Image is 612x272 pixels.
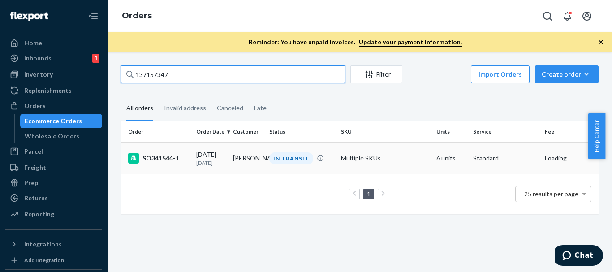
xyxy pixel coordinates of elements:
[350,65,402,83] button: Filter
[193,121,229,142] th: Order Date
[578,7,596,25] button: Open account menu
[24,178,38,187] div: Prep
[27,61,202,74] li: Activate your fast tags
[121,121,193,142] th: Order
[122,11,152,21] a: Orders
[5,255,102,266] a: Add Integration
[249,38,462,47] p: Reminder: You have unpaid invoices.
[5,51,102,65] a: Inbounds1
[5,144,102,159] a: Parcel
[24,147,43,156] div: Parcel
[535,65,599,83] button: Create order
[542,70,592,79] div: Create order
[555,245,603,268] iframe: Opens a widget where you can chat to one of our agents
[24,194,48,203] div: Returns
[24,210,54,219] div: Reporting
[5,99,102,113] a: Orders
[20,129,103,143] a: Wholesale Orders
[25,132,79,141] div: Wholesale Orders
[5,237,102,251] button: Integrations
[121,65,345,83] input: Search orders
[269,152,313,164] div: IN TRANSIT
[128,153,189,164] div: SO341544-1
[84,7,102,25] button: Close Navigation
[24,54,52,63] div: Inbounds
[5,83,102,98] a: Replenishments
[351,70,402,79] div: Filter
[13,18,202,33] div: 60 Get Started
[164,96,206,120] div: Invalid address
[266,121,337,142] th: Status
[588,113,605,159] button: Help Center
[27,79,202,105] li: Send your inventory and get your first order shipped
[24,101,46,110] div: Orders
[196,150,226,167] div: [DATE]
[254,96,267,120] div: Late
[524,190,578,198] span: 25 results per page
[24,240,62,249] div: Integrations
[233,128,263,135] div: Customer
[539,7,556,25] button: Open Search Box
[25,117,82,125] div: Ecommerce Orders
[541,121,599,142] th: Fee
[27,44,202,57] li: Create your first inbound
[5,191,102,205] a: Returns
[365,190,372,198] a: Page 1 is your current page
[337,142,433,174] td: Multiple SKUs
[5,36,102,50] a: Home
[5,160,102,175] a: Freight
[24,70,53,79] div: Inventory
[92,54,99,63] div: 1
[433,121,470,142] th: Units
[5,67,102,82] a: Inventory
[433,142,470,174] td: 6 units
[558,7,576,25] button: Open notifications
[470,121,541,142] th: Service
[115,3,159,29] ol: breadcrumbs
[196,159,226,167] p: [DATE]
[217,96,243,120] div: Canceled
[5,176,102,190] a: Prep
[10,12,48,21] img: Flexport logo
[337,121,433,142] th: SKU
[359,38,462,47] a: Update your payment information.
[126,96,153,121] div: All orders
[24,39,42,47] div: Home
[473,154,538,163] p: Standard
[24,163,46,172] div: Freight
[20,114,103,128] a: Ecommerce Orders
[24,256,64,264] div: Add Integration
[471,65,530,83] button: Import Orders
[24,86,72,95] div: Replenishments
[541,142,599,174] td: Loading....
[5,207,102,221] a: Reporting
[229,142,266,174] td: [PERSON_NAME]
